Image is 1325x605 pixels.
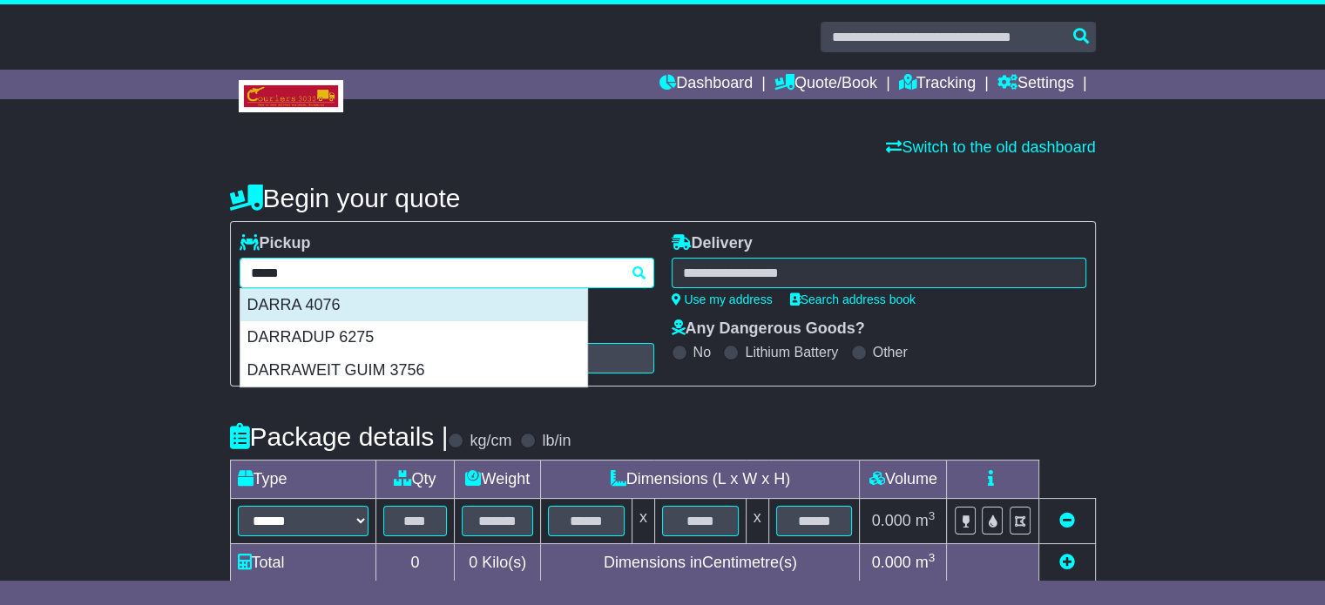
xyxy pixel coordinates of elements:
[375,544,455,582] td: 0
[790,292,916,306] a: Search address book
[541,460,860,499] td: Dimensions (L x W x H)
[240,321,587,354] div: DARRADUP 6275
[872,512,911,529] span: 0.000
[886,138,1095,156] a: Switch to the old dashboard
[230,422,449,451] h4: Package details |
[929,509,936,522] sup: 3
[240,354,587,387] div: DARRAWEIT GUIM 3756
[997,70,1074,99] a: Settings
[240,258,654,288] typeahead: Please provide city
[1059,554,1075,571] a: Add new item
[672,234,753,253] label: Delivery
[455,460,541,499] td: Weight
[916,512,936,529] span: m
[659,70,753,99] a: Dashboard
[873,344,908,360] label: Other
[230,544,375,582] td: Total
[746,499,768,544] td: x
[542,432,571,451] label: lb/in
[632,499,654,544] td: x
[929,551,936,564] sup: 3
[375,460,455,499] td: Qty
[240,289,587,322] div: DARRA 4076
[469,554,477,571] span: 0
[745,344,838,360] label: Lithium Battery
[230,184,1096,212] h4: Begin your quote
[872,554,911,571] span: 0.000
[541,544,860,582] td: Dimensions in Centimetre(s)
[470,432,511,451] label: kg/cm
[693,344,711,360] label: No
[1059,512,1075,529] a: Remove this item
[899,70,976,99] a: Tracking
[672,292,773,306] a: Use my address
[455,544,541,582] td: Kilo(s)
[774,70,877,99] a: Quote/Book
[916,554,936,571] span: m
[672,319,865,339] label: Any Dangerous Goods?
[240,234,311,253] label: Pickup
[860,460,947,499] td: Volume
[230,460,375,499] td: Type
